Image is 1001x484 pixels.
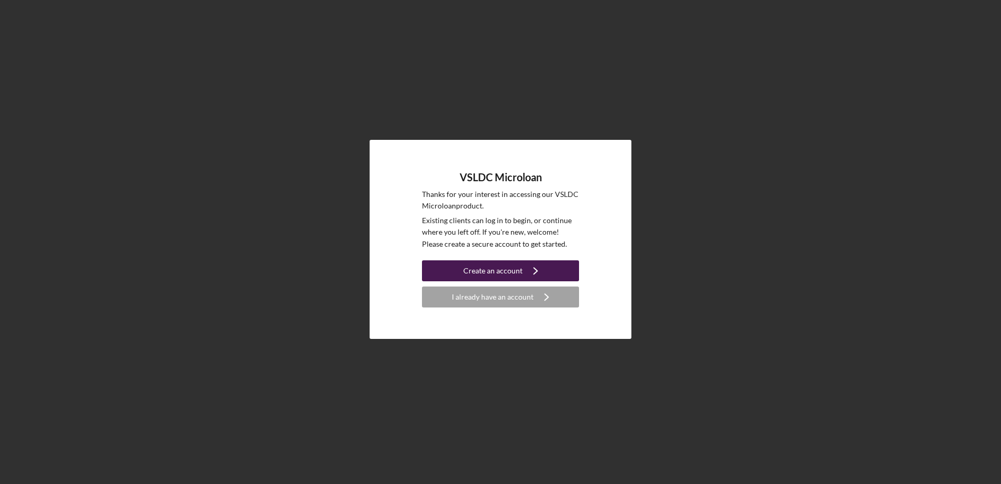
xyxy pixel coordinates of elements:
[422,260,579,284] a: Create an account
[422,260,579,281] button: Create an account
[422,287,579,307] button: I already have an account
[460,171,542,183] h4: VSLDC Microloan
[422,189,579,212] p: Thanks for your interest in accessing our VSLDC Microloan product.
[463,260,522,281] div: Create an account
[422,215,579,250] p: Existing clients can log in to begin, or continue where you left off. If you're new, welcome! Ple...
[452,287,533,307] div: I already have an account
